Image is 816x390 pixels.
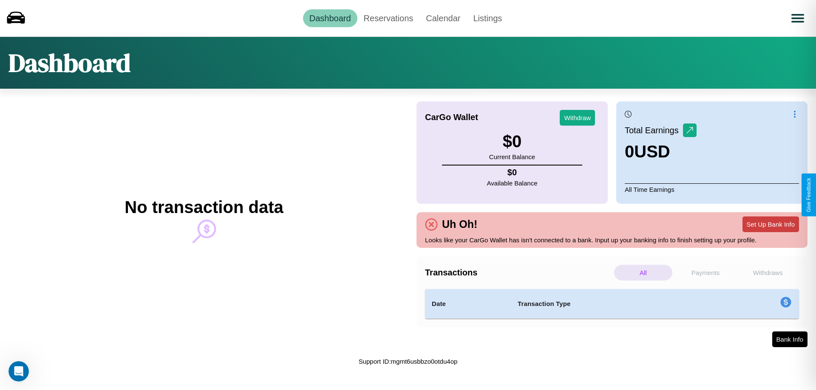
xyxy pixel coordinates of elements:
[425,289,799,319] table: simple table
[614,265,672,281] p: All
[625,183,799,195] p: All Time Earnings
[487,168,538,177] h4: $ 0
[742,216,799,232] button: Set Up Bank Info
[425,112,478,122] h4: CarGo Wallet
[432,299,504,309] h4: Date
[303,9,357,27] a: Dashboard
[359,356,458,367] p: Support ID: mgmt6usbbzo0otdu4op
[518,299,711,309] h4: Transaction Type
[425,268,612,278] h4: Transactions
[806,178,812,212] div: Give Feedback
[487,177,538,189] p: Available Balance
[772,331,807,347] button: Bank Info
[357,9,420,27] a: Reservations
[677,265,735,281] p: Payments
[419,9,467,27] a: Calendar
[8,361,29,382] iframe: Intercom live chat
[438,218,482,230] h4: Uh Oh!
[425,234,799,246] p: Looks like your CarGo Wallet has isn't connected to a bank. Input up your banking info to finish ...
[125,198,283,217] h2: No transaction data
[739,265,797,281] p: Withdraws
[786,6,810,30] button: Open menu
[8,45,130,80] h1: Dashboard
[489,132,535,151] h3: $ 0
[560,110,595,126] button: Withdraw
[489,151,535,163] p: Current Balance
[625,142,697,161] h3: 0 USD
[625,123,683,138] p: Total Earnings
[467,9,508,27] a: Listings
